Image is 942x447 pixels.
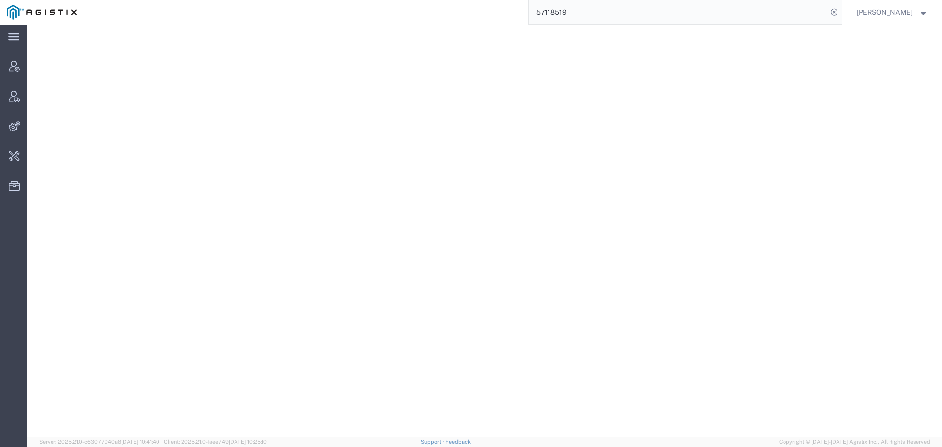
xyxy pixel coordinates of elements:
img: logo [7,5,77,20]
a: Support [421,439,445,445]
span: Copyright © [DATE]-[DATE] Agistix Inc., All Rights Reserved [779,438,930,446]
span: [DATE] 10:41:40 [121,439,159,445]
input: Search for shipment number, reference number [529,0,827,24]
span: Carrie Virgilio [857,7,913,18]
span: Server: 2025.21.0-c63077040a8 [39,439,159,445]
iframe: FS Legacy Container [27,25,942,437]
span: Client: 2025.21.0-faee749 [164,439,267,445]
span: [DATE] 10:25:10 [229,439,267,445]
a: Feedback [445,439,471,445]
button: [PERSON_NAME] [856,6,929,18]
